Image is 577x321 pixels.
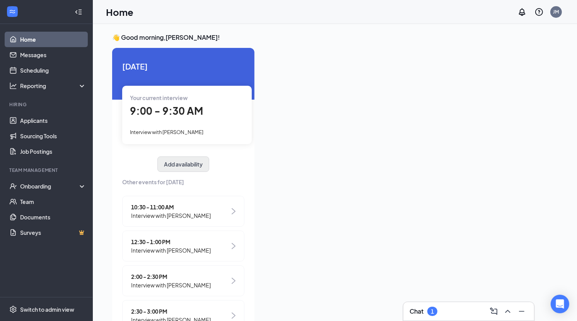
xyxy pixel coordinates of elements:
[517,307,526,316] svg: Minimize
[488,305,500,318] button: ComposeMessage
[20,47,86,63] a: Messages
[131,203,211,211] span: 10:30 - 11:00 AM
[9,82,17,90] svg: Analysis
[75,8,82,16] svg: Collapse
[9,8,16,15] svg: WorkstreamLogo
[503,307,512,316] svg: ChevronUp
[553,8,559,15] div: JM
[122,178,244,186] span: Other events for [DATE]
[9,101,85,108] div: Hiring
[517,7,527,17] svg: Notifications
[9,182,17,190] svg: UserCheck
[431,308,434,315] div: 1
[131,307,211,316] span: 2:30 - 3:00 PM
[20,82,87,90] div: Reporting
[20,194,86,209] a: Team
[9,306,17,313] svg: Settings
[106,5,133,19] h1: Home
[551,295,569,313] div: Open Intercom Messenger
[489,307,498,316] svg: ComposeMessage
[131,246,211,255] span: Interview with [PERSON_NAME]
[534,7,544,17] svg: QuestionInfo
[112,33,558,42] h3: 👋 Good morning, [PERSON_NAME] !
[20,32,86,47] a: Home
[20,209,86,225] a: Documents
[20,128,86,144] a: Sourcing Tools
[20,113,86,128] a: Applicants
[20,63,86,78] a: Scheduling
[131,238,211,246] span: 12:30 - 1:00 PM
[131,211,211,220] span: Interview with [PERSON_NAME]
[130,104,203,117] span: 9:00 - 9:30 AM
[516,305,528,318] button: Minimize
[20,182,80,190] div: Onboarding
[122,60,244,72] span: [DATE]
[131,272,211,281] span: 2:00 - 2:30 PM
[131,281,211,289] span: Interview with [PERSON_NAME]
[20,306,74,313] div: Switch to admin view
[20,144,86,159] a: Job Postings
[20,225,86,240] a: SurveysCrown
[502,305,514,318] button: ChevronUp
[9,167,85,173] div: Team Management
[410,307,423,316] h3: Chat
[130,129,203,135] span: Interview with [PERSON_NAME]
[157,156,209,172] button: Add availability
[130,94,188,101] span: Your current interview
